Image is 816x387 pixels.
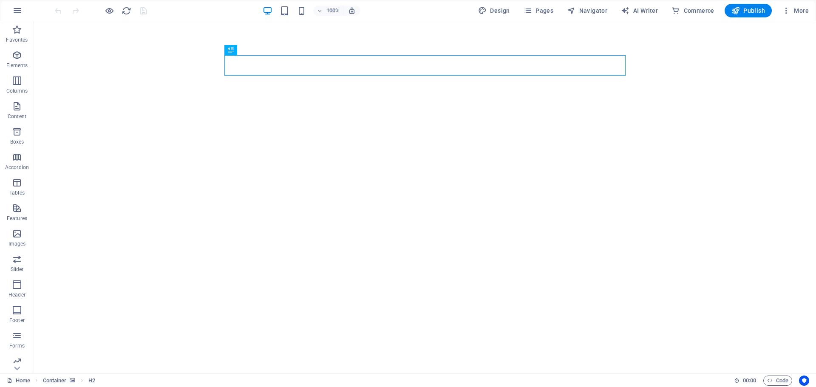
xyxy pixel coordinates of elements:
p: Images [8,240,26,247]
button: Navigator [564,4,611,17]
p: Content [8,113,26,120]
button: Pages [520,4,557,17]
span: Click to select. Double-click to edit [43,376,67,386]
span: Design [478,6,510,15]
button: Click here to leave preview mode and continue editing [104,6,114,16]
nav: breadcrumb [43,376,95,386]
button: AI Writer [618,4,661,17]
p: Tables [9,189,25,196]
p: Forms [9,342,25,349]
span: 00 00 [743,376,756,386]
span: Pages [524,6,553,15]
p: Columns [6,88,28,94]
span: : [749,377,750,384]
span: Code [767,376,788,386]
i: On resize automatically adjust zoom level to fit chosen device. [348,7,356,14]
p: Favorites [6,37,28,43]
button: 100% [313,6,343,16]
button: Commerce [668,4,718,17]
span: AI Writer [621,6,658,15]
p: Header [8,291,25,298]
button: Usercentrics [799,376,809,386]
button: reload [121,6,131,16]
span: Commerce [671,6,714,15]
span: Publish [731,6,765,15]
p: Elements [6,62,28,69]
span: More [782,6,809,15]
button: Design [475,4,513,17]
a: Click to cancel selection. Double-click to open Pages [7,376,30,386]
button: Publish [725,4,772,17]
p: Footer [9,317,25,324]
span: Click to select. Double-click to edit [88,376,95,386]
p: Boxes [10,138,24,145]
span: Navigator [567,6,607,15]
i: Reload page [122,6,131,16]
p: Features [7,215,27,222]
button: Code [763,376,792,386]
p: Accordion [5,164,29,171]
h6: 100% [326,6,340,16]
h6: Session time [734,376,756,386]
i: This element contains a background [70,378,75,383]
p: Slider [11,266,24,273]
button: More [779,4,812,17]
div: Design (Ctrl+Alt+Y) [475,4,513,17]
